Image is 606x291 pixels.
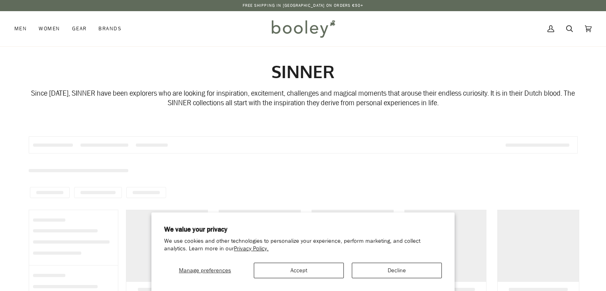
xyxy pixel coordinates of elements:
[179,267,231,274] span: Manage preferences
[234,245,269,252] a: Privacy Policy.
[66,11,93,46] a: Gear
[29,61,578,83] h1: SINNER
[33,11,66,46] a: Women
[243,2,364,9] p: Free Shipping in [GEOGRAPHIC_DATA] on Orders €50+
[164,238,442,253] p: We use cookies and other technologies to personalize your experience, perform marketing, and coll...
[268,17,338,40] img: Booley
[254,263,344,278] button: Accept
[164,263,246,278] button: Manage preferences
[352,263,442,278] button: Decline
[39,25,60,33] span: Women
[14,25,27,33] span: Men
[98,25,122,33] span: Brands
[29,89,578,108] p: Since [DATE], SINNER have been explorers who are looking for inspiration, excitement, challenges ...
[92,11,127,46] a: Brands
[164,225,442,234] h2: We value your privacy
[14,11,33,46] a: Men
[72,25,87,33] span: Gear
